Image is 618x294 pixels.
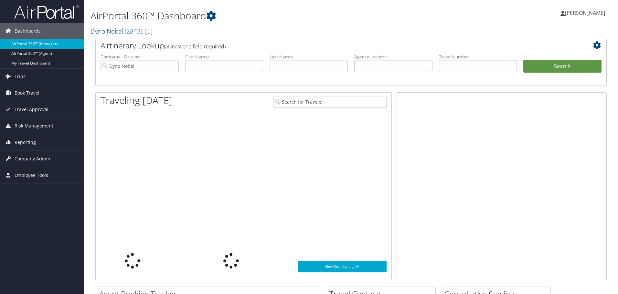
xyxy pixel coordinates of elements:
[15,101,48,117] span: Travel Approval
[164,43,226,50] span: (at least one field required)
[298,261,387,272] a: View SecurityLogic®
[523,60,602,73] button: Search
[15,68,26,85] span: Trips
[439,54,517,60] label: Ticket Number:
[14,4,79,19] img: airportal-logo.png
[270,54,348,60] label: Last Name:
[15,23,41,39] span: Dashboards
[91,27,153,35] a: Dyno Nobel
[142,27,153,35] span: , [ 5 ]
[15,85,39,101] span: Book Travel
[15,151,50,167] span: Company Admin
[101,40,559,51] h2: Airtinerary Lookup
[354,54,432,60] label: Agency Locator:
[15,167,48,183] span: Employee Tools
[560,3,612,23] a: [PERSON_NAME]
[101,94,172,107] h1: Traveling [DATE]
[565,9,605,16] span: [PERSON_NAME]
[101,54,179,60] label: Company - Division:
[273,96,387,108] input: Search for Traveler
[125,27,142,35] span: ( 2843 )
[15,118,53,134] span: Risk Management
[91,9,438,23] h1: AirPortal 360™ Dashboard
[15,134,36,150] span: Reporting
[185,54,263,60] label: First Name:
